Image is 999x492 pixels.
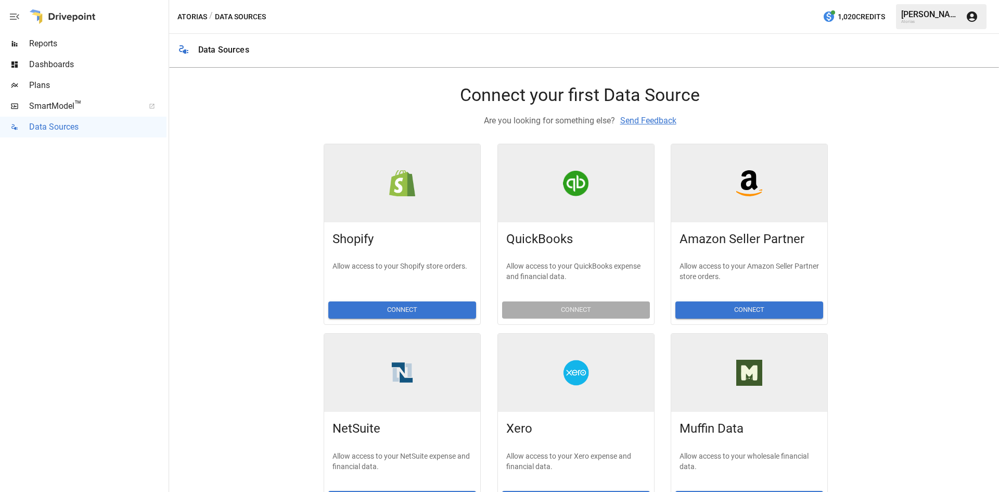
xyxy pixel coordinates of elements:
[74,98,82,111] span: ™
[736,360,762,386] div: Muffin Data
[901,19,959,24] div: Atorias
[680,231,819,257] div: Amazon Seller Partner
[506,231,646,257] div: QuickBooks
[506,261,646,287] p: Allow access to your QuickBooks expense and financial data.
[198,45,249,55] div: Data Sources
[29,79,166,92] span: Plans
[506,420,646,446] div: Xero
[680,261,819,287] p: Allow access to your Amazon Seller Partner store orders.
[680,451,819,477] p: Allow access to your wholesale financial data.
[332,231,472,257] div: Shopify
[838,10,885,23] span: 1,020 Credits
[675,301,823,319] button: Connect
[29,58,166,71] span: Dashboards
[484,115,676,127] p: Are you looking for something else?
[506,451,646,477] p: Allow access to your Xero expense and financial data.
[29,121,166,133] span: Data Sources
[460,84,700,106] h4: Connect your first Data Source
[29,37,166,50] span: Reports
[502,301,650,319] button: Connect
[818,7,889,27] button: 1,020Credits
[736,170,762,196] div: Amazon Seller Partner
[615,116,676,125] span: Send Feedback
[332,261,472,287] p: Allow access to your Shopify store orders.
[680,420,819,446] div: Muffin Data
[177,10,207,23] button: Atorias
[332,451,472,477] p: Allow access to your NetSuite expense and financial data.
[563,360,589,386] div: Xero
[29,100,137,112] span: SmartModel
[563,170,589,196] div: QuickBooks
[389,360,415,386] div: NetSuite
[328,301,476,319] button: Connect
[901,9,959,19] div: [PERSON_NAME]
[389,170,415,196] div: Shopify
[209,10,213,23] div: /
[332,420,472,446] div: NetSuite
